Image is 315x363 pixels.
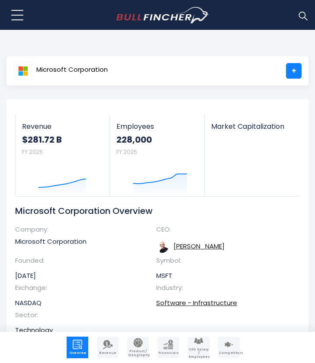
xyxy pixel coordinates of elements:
a: Microsoft Corporation [13,63,108,79]
a: Company Overview [67,337,88,358]
span: Product / Geography [128,350,148,357]
a: ceo [174,242,225,251]
th: Founded: [15,256,63,268]
span: Revenue [98,351,118,355]
a: Company Employees [188,337,209,358]
span: Competitors [219,351,239,355]
a: Revenue $281.72 B FY 2025 [16,115,109,196]
span: Microsoft Corporation [36,66,108,73]
a: Company Financials [157,337,179,358]
th: Company: [15,225,63,237]
td: NASDAQ [15,295,146,311]
a: Company Product/Geography [127,337,149,358]
a: Company Revenue [97,337,119,358]
a: Market Capitalization [205,115,299,141]
img: bullfincher logo [116,7,209,23]
span: Market Capitalization [211,122,292,131]
a: + [286,63,302,79]
th: Sector: [15,311,63,323]
a: Company Competitors [218,337,240,358]
small: FY 2025 [22,148,43,156]
th: Industry: [156,283,204,296]
h1: Microsoft Corporation Overview [15,205,287,217]
td: Microsoft Corporation [15,237,146,249]
td: [DATE] [15,268,146,283]
span: Financials [158,351,178,355]
strong: $281.72 B [22,134,103,145]
th: Exchange: [15,283,63,296]
a: Software - Infrastructure [156,298,237,307]
th: CEO: [156,225,204,237]
img: satya-nadella.jpg [156,241,168,253]
th: Symbol: [156,256,204,268]
a: Go to homepage [116,7,209,23]
a: Technology [15,325,53,334]
span: CEO Salary / Employees [189,348,209,359]
span: Revenue [22,122,103,131]
span: Employees [116,122,197,131]
a: Employees 228,000 FY 2025 [110,115,204,196]
span: Overview [67,351,87,355]
small: FY 2025 [116,148,137,156]
img: MSFT logo [14,62,32,80]
td: MSFT [156,268,287,283]
strong: 228,000 [116,134,197,145]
